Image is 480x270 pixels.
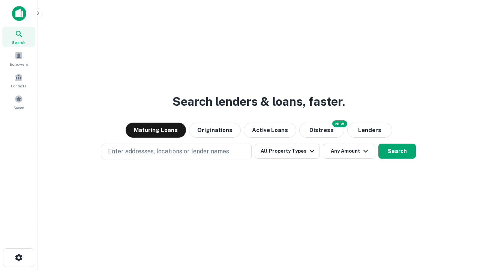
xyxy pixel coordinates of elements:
[12,39,25,45] span: Search
[299,123,344,138] button: Search distressed loans with lien and other non-mortgage details.
[347,123,392,138] button: Lenders
[108,147,229,156] p: Enter addresses, locations or lender names
[442,210,480,246] iframe: Chat Widget
[255,144,320,159] button: All Property Types
[102,144,252,159] button: Enter addresses, locations or lender names
[13,105,24,111] span: Saved
[323,144,375,159] button: Any Amount
[11,83,26,89] span: Contacts
[12,6,26,21] img: capitalize-icon.png
[2,92,35,112] a: Saved
[10,61,28,67] span: Borrowers
[2,70,35,90] a: Contacts
[2,48,35,69] a: Borrowers
[332,120,347,127] div: NEW
[378,144,416,159] button: Search
[172,93,345,111] h3: Search lenders & loans, faster.
[189,123,241,138] button: Originations
[244,123,296,138] button: Active Loans
[126,123,186,138] button: Maturing Loans
[2,27,35,47] a: Search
